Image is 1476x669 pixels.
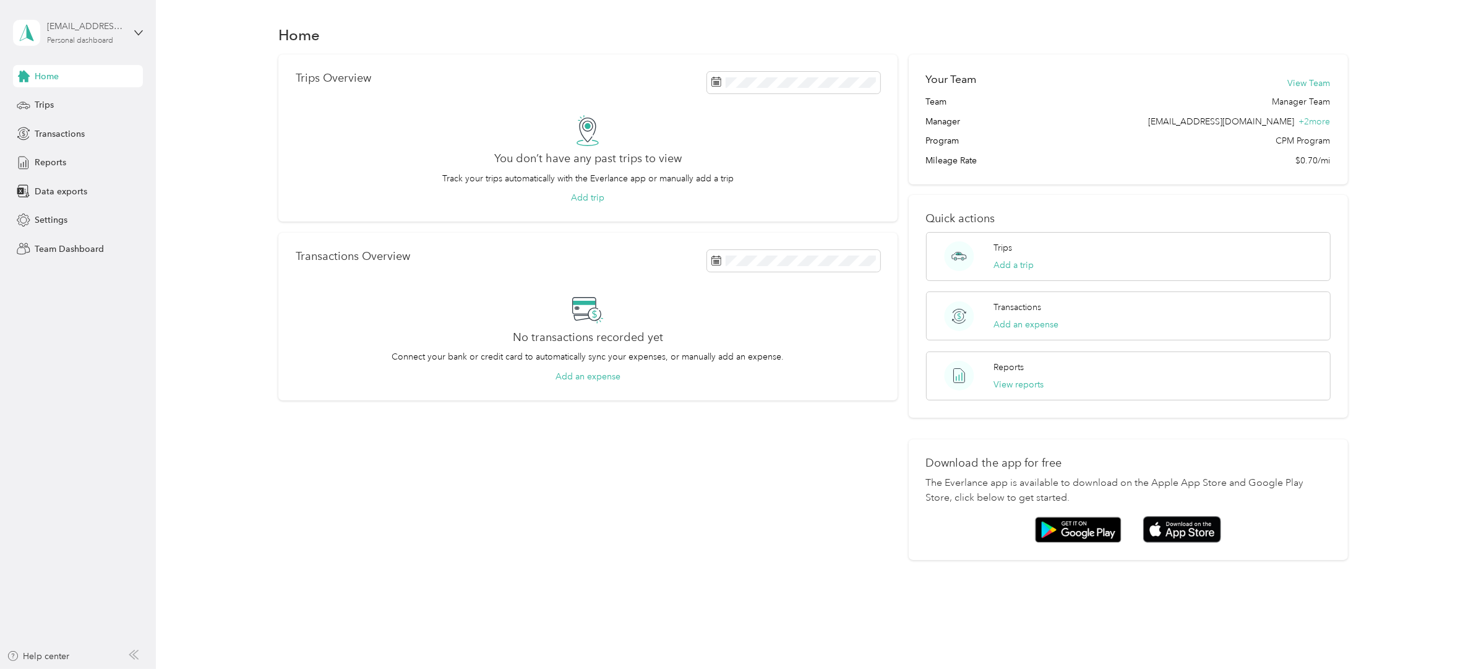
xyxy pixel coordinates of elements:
[993,301,1041,314] p: Transactions
[1407,600,1476,669] iframe: Everlance-gr Chat Button Frame
[1296,154,1331,167] span: $0.70/mi
[1149,116,1295,127] span: [EMAIL_ADDRESS][DOMAIN_NAME]
[993,259,1034,272] button: Add a trip
[1143,516,1221,543] img: App store
[556,370,620,383] button: Add an expense
[278,28,320,41] h1: Home
[35,214,67,227] span: Settings
[35,127,85,140] span: Transactions
[35,156,66,169] span: Reports
[1272,95,1331,108] span: Manager Team
[926,72,977,87] h2: Your Team
[1035,517,1122,543] img: Google play
[926,134,959,147] span: Program
[7,650,70,663] button: Help center
[35,70,59,83] span: Home
[47,20,124,33] div: [EMAIL_ADDRESS][DOMAIN_NAME]
[296,72,371,85] p: Trips Overview
[494,152,682,165] h2: You don’t have any past trips to view
[993,318,1058,331] button: Add an expense
[442,172,734,185] p: Track your trips automatically with the Everlance app or manually add a trip
[1288,77,1331,90] button: View Team
[993,378,1044,391] button: View reports
[35,243,104,256] span: Team Dashboard
[392,350,784,363] p: Connect your bank or credit card to automatically sync your expenses, or manually add an expense.
[926,115,961,128] span: Manager
[1299,116,1331,127] span: + 2 more
[571,191,604,204] button: Add trip
[993,361,1024,374] p: Reports
[926,476,1331,506] p: The Everlance app is available to download on the Apple App Store and Google Play Store, click be...
[926,457,1331,470] p: Download the app for free
[1276,134,1331,147] span: CPM Program
[35,98,54,111] span: Trips
[35,185,87,198] span: Data exports
[296,250,410,263] p: Transactions Overview
[993,241,1012,254] p: Trips
[926,154,977,167] span: Mileage Rate
[926,212,1331,225] p: Quick actions
[926,95,947,108] span: Team
[513,331,663,344] h2: No transactions recorded yet
[47,37,113,45] div: Personal dashboard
